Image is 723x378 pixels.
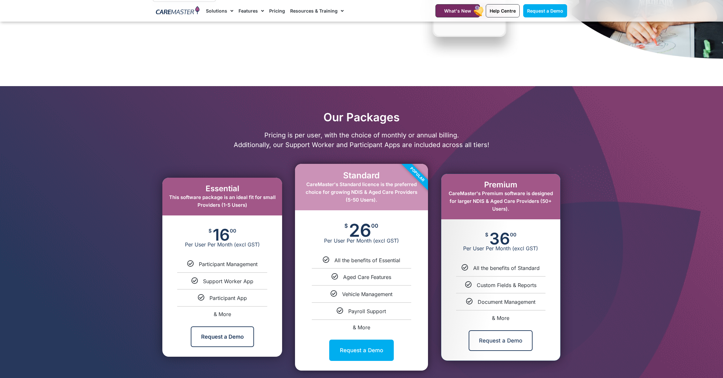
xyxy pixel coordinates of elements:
[510,232,516,237] span: 00
[449,190,553,212] span: CareMaster's Premium software is designed for larger NDIS & Aged Care Providers (50+ Users).
[203,278,253,284] span: Support Worker App
[527,8,563,14] span: Request a Demo
[477,282,536,288] span: Custom Fields & Reports
[490,8,516,14] span: Help Centre
[306,181,417,203] span: CareMaster's Standard licence is the preferred choice for growing NDIS & Aged Care Providers (5-5...
[344,223,348,229] span: $
[230,228,236,233] span: 00
[489,232,510,245] span: 36
[444,8,471,14] span: What's New
[486,4,520,17] a: Help Centre
[353,324,370,331] span: & More
[371,223,378,229] span: 00
[209,228,212,233] span: $
[448,180,554,190] h2: Premium
[301,170,421,180] h2: Standard
[153,130,570,150] p: Pricing is per user, with the choice of monthly or annual billing. Additionally, our Support Work...
[162,241,282,248] span: Per User Per Month (excl GST)
[199,261,258,267] span: Participant Management
[209,295,247,301] span: Participant App
[156,6,199,16] img: CareMaster Logo
[334,257,400,264] span: All the benefits of Essential
[478,299,535,305] span: Document Management
[349,223,371,237] span: 26
[169,194,276,208] span: This software package is an ideal fit for small Providers (1-5 Users)
[441,245,560,252] span: Per User Per Month (excl GST)
[380,138,454,211] div: Popular
[342,291,392,297] span: Vehicle Management
[469,330,533,351] a: Request a Demo
[329,340,394,361] a: Request a Demo
[492,315,509,321] span: & More
[191,326,254,347] a: Request a Demo
[435,4,480,17] a: What's New
[214,311,231,317] span: & More
[153,110,570,124] h2: Our Packages
[295,237,428,244] span: Per User Per Month (excl GST)
[169,184,276,194] h2: Essential
[348,308,386,314] span: Payroll Support
[213,228,230,241] span: 16
[343,274,391,280] span: Aged Care Features
[523,4,567,17] a: Request a Demo
[485,232,488,237] span: $
[473,265,540,271] span: All the benefits of Standard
